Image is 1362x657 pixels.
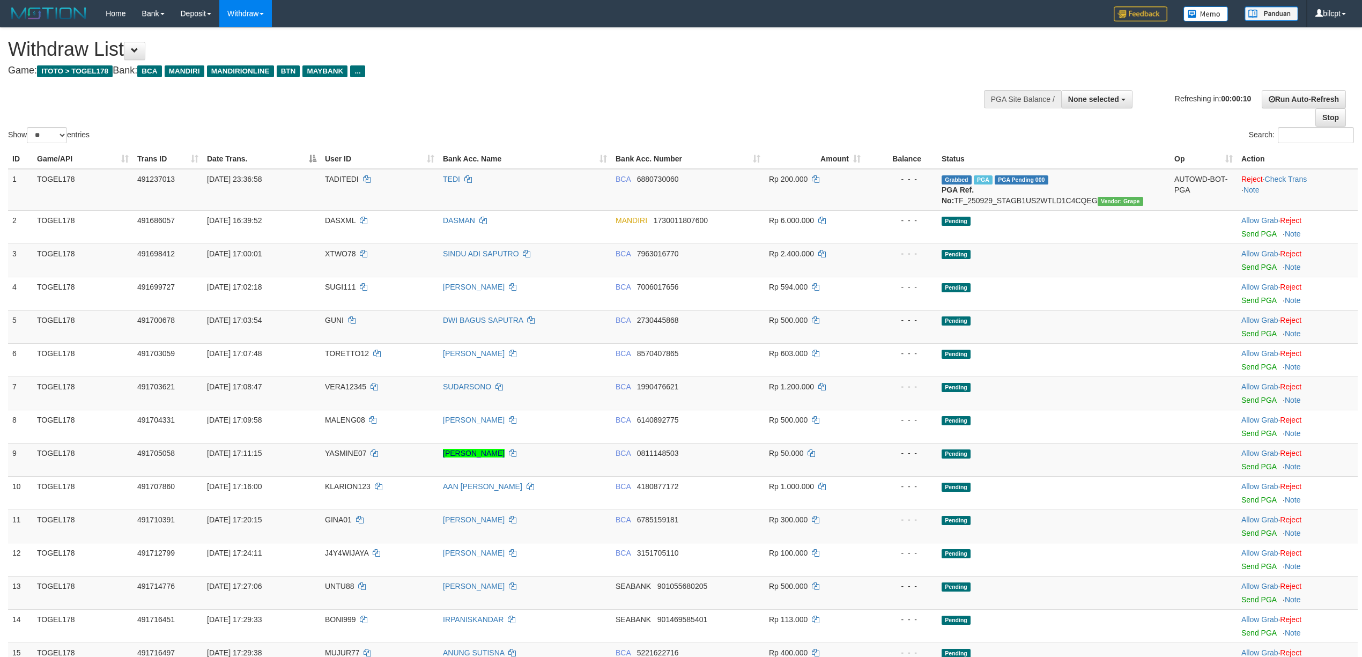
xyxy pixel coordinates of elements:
[133,149,203,169] th: Trans ID: activate to sort column ascending
[443,316,523,324] a: DWI BAGUS SAPUTRA
[984,90,1061,108] div: PGA Site Balance /
[137,416,175,424] span: 491704331
[207,515,262,524] span: [DATE] 17:20:15
[1243,186,1260,194] a: Note
[869,514,933,525] div: - - -
[1241,429,1276,438] a: Send PGA
[869,415,933,425] div: - - -
[33,609,133,643] td: TOGEL178
[207,316,262,324] span: [DATE] 17:03:54
[1221,94,1251,102] strong: 00:00:10
[325,283,356,291] span: SUGI111
[443,349,505,358] a: [PERSON_NAME]
[137,65,161,77] span: BCA
[207,482,262,491] span: [DATE] 17:16:00
[1170,169,1237,211] td: AUTOWD-BOT-PGA
[1241,496,1276,504] a: Send PGA
[616,283,631,291] span: BCA
[1280,216,1301,225] a: Reject
[325,615,356,624] span: BONI999
[616,582,651,590] span: SEABANK
[8,243,33,277] td: 3
[1241,382,1278,391] a: Allow Grab
[937,169,1170,211] td: TF_250929_STAGB1US2WTLD1C4CQEG
[942,582,971,592] span: Pending
[1241,515,1278,524] a: Allow Grab
[137,382,175,391] span: 491703621
[33,576,133,609] td: TOGEL178
[1285,562,1301,571] a: Note
[325,582,354,590] span: UNTU88
[654,216,708,225] span: Copy 1730011807600 to clipboard
[769,175,808,183] span: Rp 200.000
[1061,90,1132,108] button: None selected
[137,515,175,524] span: 491710391
[8,343,33,377] td: 6
[8,410,33,443] td: 8
[1280,582,1301,590] a: Reject
[8,65,897,76] h4: Game: Bank:
[637,648,679,657] span: Copy 5221622716 to clipboard
[1285,529,1301,537] a: Note
[942,316,971,326] span: Pending
[942,416,971,425] span: Pending
[1241,296,1276,305] a: Send PGA
[1241,283,1278,291] a: Allow Grab
[769,249,814,258] span: Rp 2.400.000
[1241,529,1276,537] a: Send PGA
[1241,595,1276,604] a: Send PGA
[1183,6,1228,21] img: Button%20Memo.svg
[942,175,972,184] span: Grabbed
[1241,482,1280,491] span: ·
[616,416,631,424] span: BCA
[1237,377,1358,410] td: ·
[207,648,262,657] span: [DATE] 17:29:38
[8,476,33,510] td: 10
[942,350,971,359] span: Pending
[1280,382,1301,391] a: Reject
[1285,296,1301,305] a: Note
[137,316,175,324] span: 491700678
[1241,549,1278,557] a: Allow Grab
[1285,462,1301,471] a: Note
[1280,615,1301,624] a: Reject
[1285,329,1301,338] a: Note
[8,443,33,476] td: 9
[769,216,814,225] span: Rp 6.000.000
[637,382,679,391] span: Copy 1990476621 to clipboard
[1237,310,1358,343] td: ·
[137,549,175,557] span: 491712799
[443,283,505,291] a: [PERSON_NAME]
[1241,615,1278,624] a: Allow Grab
[637,416,679,424] span: Copy 6140892775 to clipboard
[1241,349,1280,358] span: ·
[637,283,679,291] span: Copy 7006017656 to clipboard
[137,216,175,225] span: 491686057
[325,549,368,557] span: J4Y4WIJAYA
[616,449,631,457] span: BCA
[8,210,33,243] td: 2
[207,416,262,424] span: [DATE] 17:09:58
[33,149,133,169] th: Game/API: activate to sort column ascending
[1241,249,1280,258] span: ·
[1285,496,1301,504] a: Note
[995,175,1048,184] span: PGA Pending
[33,510,133,543] td: TOGEL178
[942,616,971,625] span: Pending
[1241,549,1280,557] span: ·
[1241,216,1278,225] a: Allow Grab
[1285,429,1301,438] a: Note
[942,449,971,459] span: Pending
[1262,90,1346,108] a: Run Auto-Refresh
[942,549,971,558] span: Pending
[137,175,175,183] span: 491237013
[1241,249,1278,258] a: Allow Grab
[616,648,631,657] span: BCA
[1237,443,1358,476] td: ·
[1241,582,1280,590] span: ·
[137,349,175,358] span: 491703059
[207,449,262,457] span: [DATE] 17:11:15
[1237,410,1358,443] td: ·
[616,249,631,258] span: BCA
[321,149,439,169] th: User ID: activate to sort column ascending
